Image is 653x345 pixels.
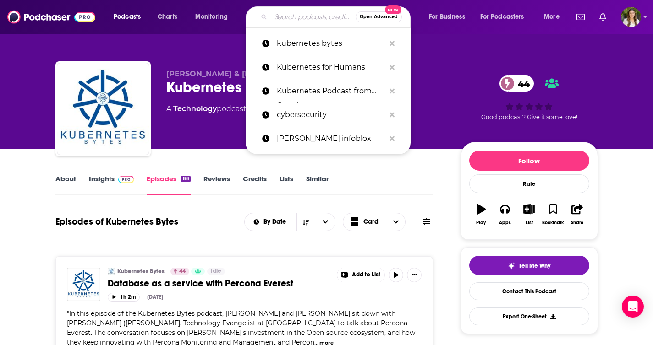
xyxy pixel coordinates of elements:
button: open menu [316,213,335,231]
button: Open AdvancedNew [356,11,402,22]
img: Kubernetes Bytes [57,63,149,155]
p: Scott Harrell infoblox [277,127,385,151]
p: Kubernetes Podcast from Google [277,79,385,103]
button: Bookmark [541,198,565,231]
span: Add to List [352,271,380,278]
a: Kubernetes Podcast from Google [246,79,411,103]
img: tell me why sparkle [508,262,515,270]
button: open menu [189,10,240,24]
a: Technology [173,104,217,113]
div: Bookmark [542,220,564,226]
img: Podchaser Pro [118,176,134,183]
button: Follow [469,151,589,171]
div: Rate [469,174,589,193]
div: Share [571,220,583,226]
span: New [385,5,401,14]
a: cybersecurity [246,103,411,127]
img: User Profile [621,7,641,27]
span: Card [363,219,379,225]
a: About [55,174,76,195]
span: [PERSON_NAME] & [PERSON_NAME] [166,70,307,78]
a: [PERSON_NAME] infoblox [246,127,411,151]
button: open menu [474,10,538,24]
div: Play [476,220,486,226]
div: Open Intercom Messenger [622,296,644,318]
img: Podchaser - Follow, Share and Rate Podcasts [7,8,95,26]
span: For Business [429,11,465,23]
button: Show profile menu [621,7,641,27]
a: Database as a service with Percona Everest [108,278,330,289]
span: 44 [179,267,186,276]
p: kubernetes bytes [277,32,385,55]
h2: Choose List sort [244,213,335,231]
span: 44 [509,75,534,92]
button: Apps [493,198,517,231]
div: [DATE] [147,294,163,300]
a: Similar [306,174,329,195]
a: Charts [152,10,183,24]
a: Contact This Podcast [469,282,589,300]
span: Tell Me Why [519,262,550,270]
button: Play [469,198,493,231]
span: Good podcast? Give it some love! [481,113,577,120]
button: List [517,198,541,231]
img: Database as a service with Percona Everest [67,268,100,301]
a: kubernetes bytes [246,32,411,55]
a: Lists [280,174,293,195]
a: InsightsPodchaser Pro [89,174,134,195]
button: Show More Button [407,268,422,282]
a: Show notifications dropdown [573,9,588,25]
div: 88 [181,176,190,182]
a: Kubernetes for Humans [246,55,411,79]
div: A podcast [166,103,246,114]
button: open menu [423,10,477,24]
button: open menu [245,219,296,225]
button: open menu [538,10,571,24]
span: Open Advanced [360,15,398,19]
button: 1h 2m [108,293,140,302]
img: Kubernetes Bytes [108,268,115,275]
a: 44 [170,268,189,275]
span: Logged in as lizchapa [621,7,641,27]
input: Search podcasts, credits, & more... [271,10,356,24]
div: Search podcasts, credits, & more... [254,6,419,27]
span: For Podcasters [480,11,524,23]
button: Share [565,198,589,231]
button: Show More Button [337,268,385,282]
a: Idle [207,268,225,275]
button: Choose View [343,213,406,231]
p: Kubernetes for Humans [277,55,385,79]
a: Kubernetes Bytes [117,268,165,275]
div: Apps [499,220,511,226]
button: tell me why sparkleTell Me Why [469,256,589,275]
a: 44 [499,75,534,92]
span: Charts [158,11,177,23]
a: Show notifications dropdown [596,9,610,25]
p: cybersecurity [277,103,385,127]
h1: Episodes of Kubernetes Bytes [55,216,178,227]
span: Database as a service with Percona Everest [108,278,293,289]
a: Credits [243,174,267,195]
a: Episodes88 [147,174,190,195]
span: Idle [211,267,221,276]
button: Export One-Sheet [469,307,589,325]
span: More [544,11,560,23]
button: open menu [107,10,153,24]
span: Monitoring [195,11,228,23]
div: List [526,220,533,226]
div: 44Good podcast? Give it some love! [461,70,598,126]
span: By Date [263,219,289,225]
button: Sort Direction [296,213,316,231]
span: Podcasts [114,11,141,23]
a: Reviews [203,174,230,195]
